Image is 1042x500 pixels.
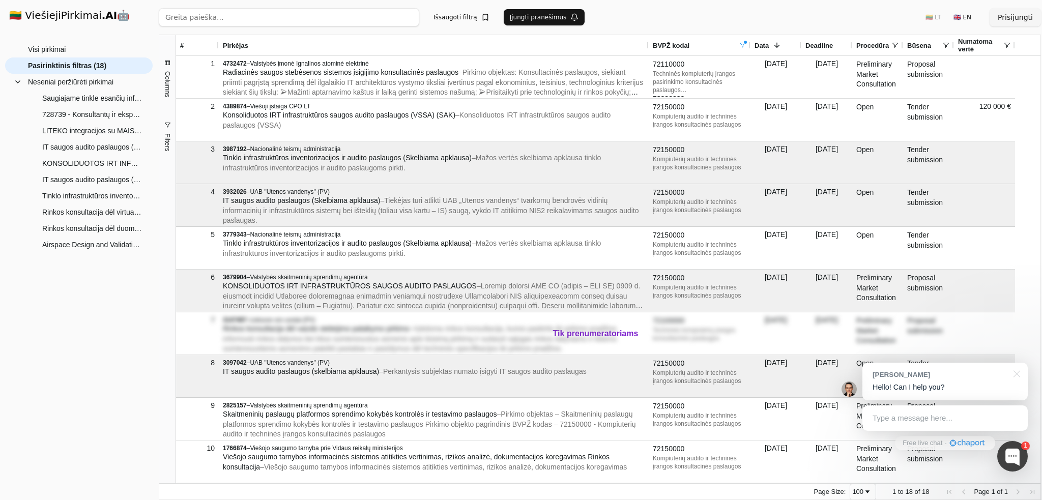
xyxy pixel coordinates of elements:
span: Tinklo infrastruktūros inventorizacijos ir audito paslaugos (Skelbiama apklausa) [223,239,472,247]
button: 🇬🇧 EN [947,9,977,25]
div: – [223,188,645,196]
div: [DATE] [801,227,852,269]
div: 72150000 [653,188,746,198]
span: Nacionalinė teismų administracija [250,231,340,238]
span: Lietuvos oro uostai (PV) [250,316,315,323]
span: 3987192 [223,145,247,153]
span: Tinklo infrastruktūros inventorizacijos ir audito paslaugos (Skelbiama apklausa) [223,154,472,162]
span: 18 [922,488,929,495]
div: – [223,401,645,409]
div: 120 000 € [954,99,1015,141]
span: Rinkos konsultacija dėl duomenų ir interneto perdavimo paslaugų pirkimo [42,221,142,236]
div: [DATE] [750,312,801,355]
div: [DATE] [801,99,852,141]
span: 4732472 [223,60,247,67]
span: Viešojo saugumo tarnyba prie Vidaus reikalų ministerijos [250,445,402,452]
span: UAB "Utenos vandenys" (PV) [250,188,330,195]
span: IT saugos audito paslaugos (skelbiama apklausa) [223,367,379,375]
div: 1 [1021,442,1030,450]
div: 9 [180,398,215,413]
div: 72150000 [653,359,746,369]
span: 3932026 [223,188,247,195]
div: 100 [852,488,863,495]
div: – [223,230,645,239]
span: Free live chat [903,438,942,448]
span: 2825157 [223,402,247,409]
span: 728739 - Konsultantų ir ekspertų paslaugos. [42,107,142,122]
div: 6 [180,270,215,285]
div: [DATE] [801,184,852,226]
span: 3679904 [223,274,247,281]
span: Numatoma vertė [958,38,1003,53]
div: [DATE] [750,184,801,226]
div: Open [852,99,903,141]
div: Kompiuterių audito ir techninės įrangos konsultacinės paslaugos [653,283,746,300]
div: Tender submission [903,227,954,269]
div: [DATE] [750,398,801,440]
button: Išsaugoti filtrą [427,9,496,25]
div: [DATE] [801,355,852,397]
div: Proposal submission [903,56,954,98]
span: Rinkos konsultacija dėl virtualių 3D ekspozicinių patirčių sukūrimo su interaktyviais 3D eksponatais [42,204,142,220]
span: 1766874 [223,445,247,452]
div: Open [852,355,903,397]
div: [PERSON_NAME] [873,370,1007,379]
div: Kompiuterių audito ir techninės įrangos konsultacinės paslaugos [653,454,746,470]
div: 2 [180,99,215,114]
div: Proposal submission [903,440,954,483]
div: Page Size: [814,488,846,495]
div: Preliminary Market Consultation [852,312,903,355]
input: Greita paieška... [159,8,419,26]
div: 72110000 [653,60,746,70]
span: Deadline [805,42,833,49]
div: – [223,145,645,153]
span: Būsena [907,42,931,49]
span: # [180,42,184,49]
span: Valstybės skaitmeninių sprendimų agentūra [250,402,367,409]
div: Previous Page [960,488,968,496]
span: Neseniai peržiūrėti pirkimai [28,74,113,90]
span: Radiacinės saugos stebėsenos sistemos įsigijimo konsultacinės paslaugos [223,68,458,76]
div: [DATE] [801,270,852,312]
span: 18 [905,488,912,495]
div: – [223,359,645,367]
button: Įjungti pranešimus [504,9,585,25]
span: of [915,488,920,495]
div: Last Page [1028,488,1036,496]
span: Viešojo saugumo tarnybos informacinės sistemos atitikties vertinimas, rizikos analizė, dokumentac... [223,453,610,471]
div: – [223,60,645,68]
div: 72150000 [653,230,746,241]
span: Valstybės įmonė Ignalinos atominė elektrinė [250,60,368,67]
div: 3 [180,142,215,157]
span: Rinkos konsultacija dėl vaizdo stebėjimo palaikymo pirkimo [223,325,410,333]
span: IT saugos audito paslaugos (skelbiama apklausa) [42,139,142,155]
div: Proposal submission [903,270,954,312]
div: – [223,273,645,281]
span: Page [974,488,989,495]
div: [DATE] [750,141,801,184]
strong: .AI [102,9,118,21]
div: 72150000 [653,444,746,454]
div: [DATE] [750,56,801,98]
span: Skaitmeninių paslaugų platformos sprendimo kokybės kontrolės ir testavimo paslaugos [223,410,497,418]
span: Nacionalinė teismų administracija [250,145,340,153]
span: Columns [163,71,171,97]
div: · [945,438,947,448]
div: Open [852,184,903,226]
div: 72150000 [653,102,746,112]
div: [DATE] [801,440,852,483]
div: Proposal submission [903,312,954,355]
div: 1 [180,56,215,71]
span: – Tiekėjas turi atlikti UAB „Utenos vandenys“ tvarkomų bendrovės vidinių informacinių ir infrastr... [223,196,639,224]
span: KONSOLIDUOTOS IRT INFRASTRUKTŪROS SAUGOS AUDITO PASLAUGOS [223,282,477,290]
div: [DATE] [750,270,801,312]
a: Free live chat· [895,436,995,450]
div: Kompiuterių audito ir techninės įrangos konsultacinės paslaugos [653,112,746,129]
div: Kompiuterių audito ir techninės įrangos konsultacinės paslaugos [653,241,746,257]
div: First Page [945,488,953,496]
div: Preliminary Market Consultation [852,440,903,483]
span: Data [755,42,769,49]
div: 8 [180,356,215,370]
span: 1 [991,488,995,495]
span: – Mažos vertės skelbiama apklausa tinklo infrastruktūros inventorizacijos ir audito paslaugoms pi... [223,154,601,172]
